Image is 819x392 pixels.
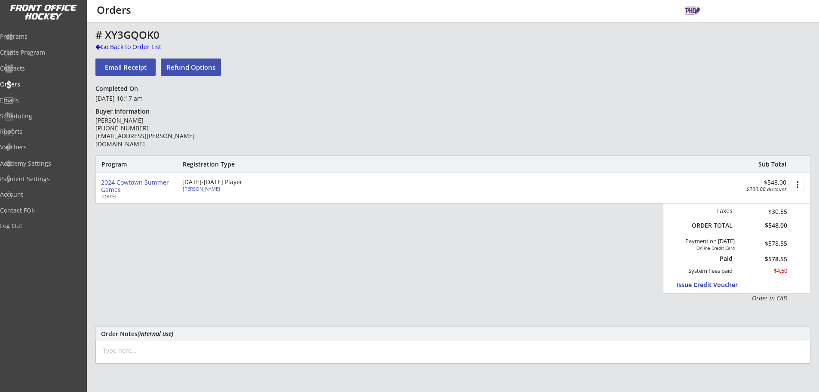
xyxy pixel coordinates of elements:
[95,108,153,115] div: Buyer Information
[676,279,756,291] button: Issue Credit Voucher
[182,179,281,185] div: [DATE]-[DATE] Player
[733,187,786,192] div: $200.00 discount
[183,186,279,191] div: [PERSON_NAME]
[688,222,733,229] div: ORDER TOTAL
[161,59,221,76] button: Refund Options
[681,267,733,275] div: System Fees paid
[733,187,786,194] div: Carter
[95,30,507,40] div: # XY3GQOK0
[733,179,786,186] div: $548.00
[138,330,173,338] em: (internal use)
[688,294,787,302] div: Order in CAD
[95,85,142,93] div: Completed On
[686,245,735,250] div: Online Credit Card
[101,330,805,337] div: Order Notes
[739,222,787,229] div: $548.00
[739,207,787,216] div: $30.55
[791,178,804,191] button: more_vert
[183,161,281,168] div: Registration Type
[739,267,787,275] div: $4.50
[666,238,735,245] div: Payment on [DATE]
[739,256,787,262] div: $578.55
[749,161,786,168] div: Sub Total
[95,43,184,51] div: Go Back to Order List
[101,161,148,168] div: Program
[746,241,787,247] div: $578.55
[101,194,170,199] div: [DATE]
[688,207,733,215] div: Taxes
[95,59,156,76] button: Email Receipt
[95,117,220,148] div: [PERSON_NAME] [PHONE_NUMBER] [EMAIL_ADDRESS][PERSON_NAME][DOMAIN_NAME]
[95,94,220,103] div: [DATE] 10:17 am
[101,179,175,194] div: 2024 Cowtown Summer Games
[693,255,733,262] div: Paid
